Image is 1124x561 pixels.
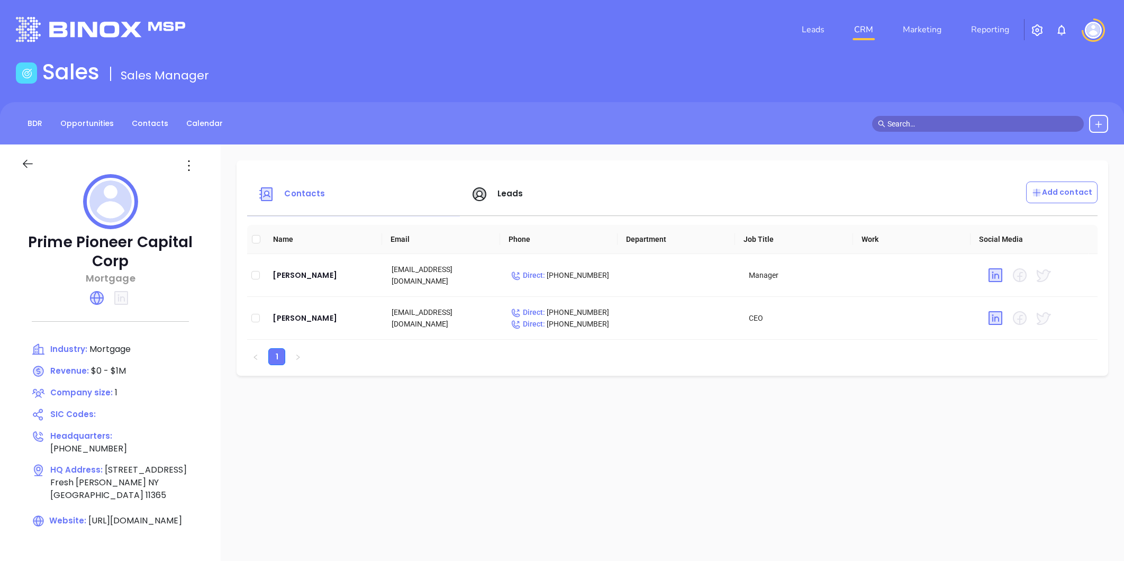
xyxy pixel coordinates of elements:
[383,297,502,340] td: [EMAIL_ADDRESS][DOMAIN_NAME]
[1055,24,1068,37] img: iconNotification
[887,118,1078,130] input: Search…
[511,308,545,316] span: Direct :
[850,19,877,40] a: CRM
[83,174,138,229] img: profile logo
[247,348,264,365] li: Previous Page
[289,348,306,365] li: Next Page
[382,225,500,254] th: Email
[50,464,103,475] span: HQ Address:
[735,225,853,254] th: Job Title
[511,306,613,318] p: [PHONE_NUMBER]
[383,254,502,297] td: [EMAIL_ADDRESS][DOMAIN_NAME]
[50,442,127,455] span: [PHONE_NUMBER]
[878,120,885,128] span: search
[32,515,86,526] span: Website:
[50,365,89,376] span: Revenue:
[853,225,971,254] th: Work
[511,318,613,330] p: [PHONE_NUMBER]
[42,59,99,85] h1: Sales
[273,312,375,324] a: [PERSON_NAME]
[54,115,120,132] a: Opportunities
[740,297,859,340] td: CEO
[500,225,618,254] th: Phone
[50,430,112,441] span: Headquarters:
[50,343,87,355] span: Industry:
[1031,24,1044,37] img: iconSetting
[125,115,175,132] a: Contacts
[1031,187,1092,198] p: Add contact
[91,365,126,377] span: $0 - $1M
[268,348,285,365] li: 1
[289,348,306,365] button: right
[50,387,113,398] span: Company size:
[50,464,187,501] span: [STREET_ADDRESS] Fresh [PERSON_NAME] NY [GEOGRAPHIC_DATA] 11365
[89,343,131,355] span: Mortgage
[497,188,523,199] span: Leads
[16,17,185,42] img: logo
[899,19,946,40] a: Marketing
[618,225,735,254] th: Department
[797,19,829,40] a: Leads
[967,19,1013,40] a: Reporting
[295,354,301,360] span: right
[21,233,200,271] p: Prime Pioneer Capital Corp
[252,354,259,360] span: left
[180,115,229,132] a: Calendar
[284,188,325,199] span: Contacts
[21,271,200,285] p: Mortgage
[269,349,285,365] a: 1
[50,409,96,420] span: SIC Codes:
[511,269,613,281] p: [PHONE_NUMBER]
[115,386,117,399] span: 1
[511,271,545,279] span: Direct :
[511,320,545,328] span: Direct :
[1085,22,1102,39] img: user
[971,225,1088,254] th: Social Media
[121,67,209,84] span: Sales Manager
[273,269,375,282] a: [PERSON_NAME]
[265,225,382,254] th: Name
[88,514,182,527] span: [URL][DOMAIN_NAME]
[247,348,264,365] button: left
[21,115,49,132] a: BDR
[740,254,859,297] td: Manager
